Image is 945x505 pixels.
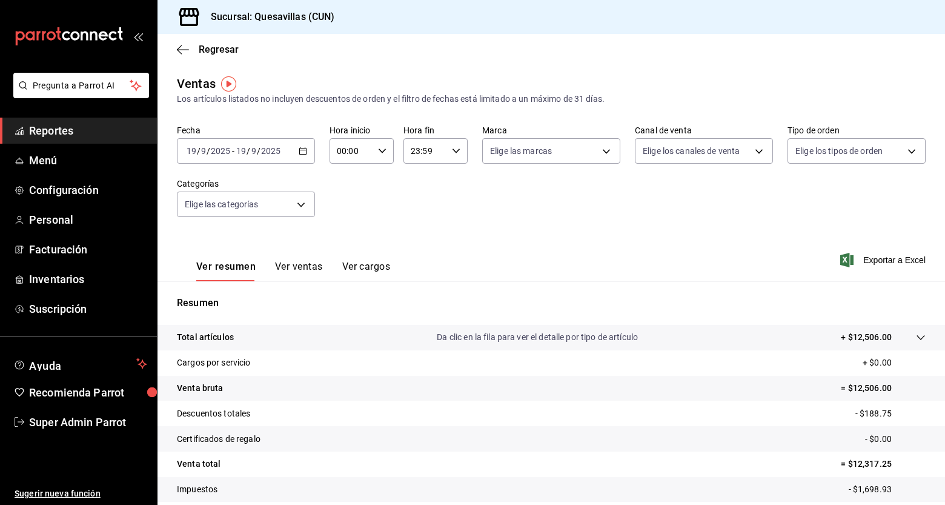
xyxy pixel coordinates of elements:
label: Fecha [177,126,315,135]
span: / [197,146,201,156]
p: Resumen [177,296,926,310]
input: -- [201,146,207,156]
label: Hora inicio [330,126,394,135]
span: Recomienda Parrot [29,384,147,401]
span: / [257,146,260,156]
span: Elige las marcas [490,145,552,157]
button: Pregunta a Parrot AI [13,73,149,98]
button: open_drawer_menu [133,32,143,41]
p: Certificados de regalo [177,433,260,446]
label: Hora fin [403,126,468,135]
p: + $0.00 [863,356,926,369]
span: - [232,146,234,156]
span: Inventarios [29,271,147,287]
p: Total artículos [177,331,234,344]
span: Elige los canales de venta [643,145,740,157]
p: - $1,698.93 [849,483,926,496]
p: Da clic en la fila para ver el detalle por tipo de artículo [437,331,638,344]
div: Ventas [177,75,216,93]
p: - $188.75 [855,407,926,420]
button: Exportar a Excel [843,253,926,267]
div: navigation tabs [196,261,390,281]
label: Categorías [177,179,315,188]
button: Ver cargos [342,261,391,281]
input: ---- [210,146,231,156]
span: / [207,146,210,156]
span: Facturación [29,241,147,258]
input: -- [236,146,247,156]
p: Descuentos totales [177,407,250,420]
span: Suscripción [29,301,147,317]
label: Marca [482,126,620,135]
span: Personal [29,212,147,228]
h3: Sucursal: Quesavillas (CUN) [201,10,335,24]
span: Sugerir nueva función [15,487,147,500]
label: Tipo de orden [787,126,926,135]
p: + $12,506.00 [841,331,892,344]
span: Elige los tipos de orden [795,145,883,157]
p: Impuestos [177,483,217,496]
input: ---- [260,146,281,156]
input: -- [186,146,197,156]
button: Ver ventas [275,261,323,281]
span: Super Admin Parrot [29,414,147,430]
span: / [247,146,250,156]
p: Cargos por servicio [177,356,251,369]
button: Ver resumen [196,261,256,281]
a: Pregunta a Parrot AI [8,88,149,101]
img: Tooltip marker [221,76,236,92]
input: -- [251,146,257,156]
button: Regresar [177,44,239,55]
span: Pregunta a Parrot AI [33,79,130,92]
span: Ayuda [29,356,131,371]
p: Venta bruta [177,382,223,395]
p: = $12,506.00 [841,382,926,395]
p: - $0.00 [865,433,926,446]
span: Reportes [29,122,147,139]
p: Venta total [177,458,220,470]
p: = $12,317.25 [841,458,926,470]
span: Menú [29,152,147,169]
label: Canal de venta [635,126,773,135]
span: Configuración [29,182,147,198]
span: Elige las categorías [185,198,259,210]
span: Regresar [199,44,239,55]
div: Los artículos listados no incluyen descuentos de orden y el filtro de fechas está limitado a un m... [177,93,926,105]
